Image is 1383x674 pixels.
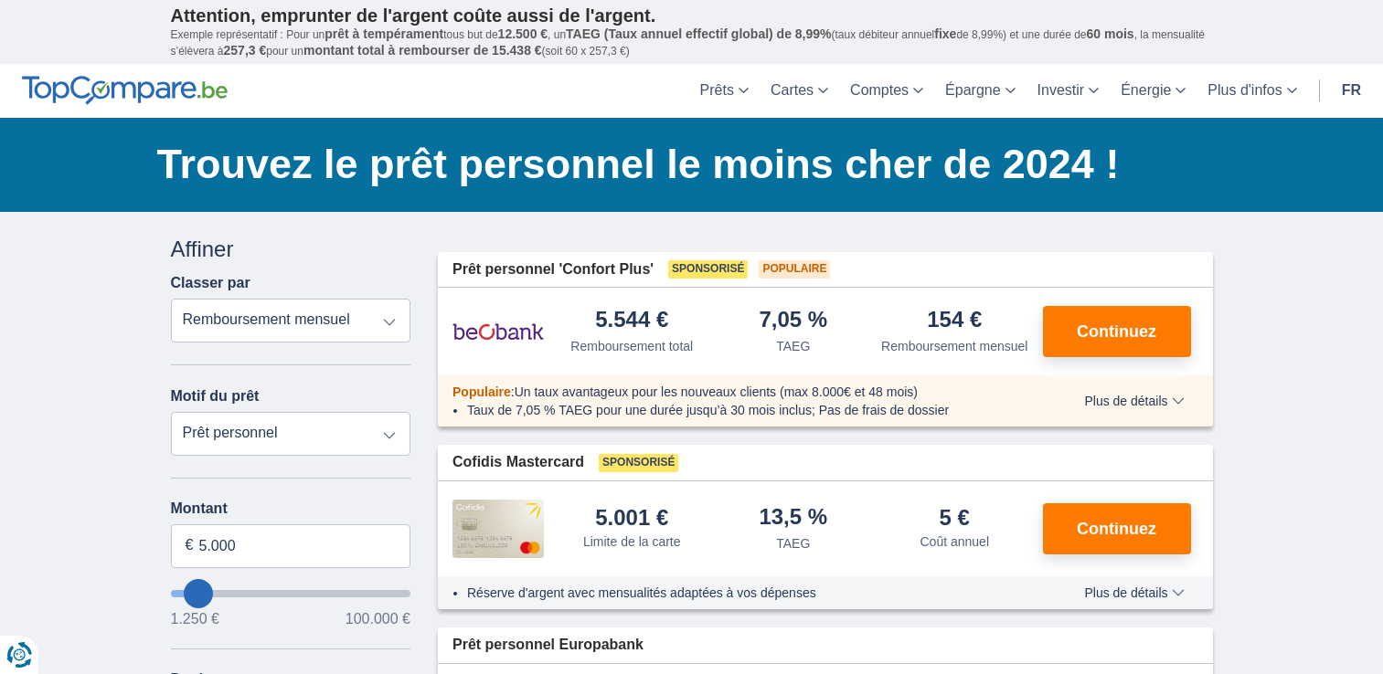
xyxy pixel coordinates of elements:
a: fr [1331,64,1372,118]
div: Remboursement total [570,337,693,355]
span: Sponsorisé [599,454,678,472]
div: Remboursement mensuel [881,337,1027,355]
div: : [438,383,1046,401]
span: Populaire [452,384,511,399]
div: Limite de la carte [583,532,681,551]
div: 5 € [940,507,970,529]
span: 1.250 € [171,612,219,627]
div: 5.544 € [595,309,668,333]
a: Plus d'infos [1197,64,1307,118]
a: Cartes [760,64,839,118]
img: pret personnel Beobank [452,309,544,354]
button: Continuez [1043,503,1191,554]
span: 60 mois [1087,26,1134,41]
span: € [186,535,194,556]
span: Continuez [1077,323,1156,340]
img: TopCompare [22,76,228,105]
h1: Trouvez le prêt personnel le moins cher de 2024 ! [157,136,1213,193]
span: montant total à rembourser de 15.438 € [303,43,542,58]
img: pret personnel Cofidis CC [452,500,544,558]
span: Prêt personnel Europabank [452,635,644,656]
span: prêt à tempérament [324,26,443,41]
label: Montant [171,500,411,517]
p: Exemple représentatif : Pour un tous but de , un (taux débiteur annuel de 8,99%) et une durée de ... [171,26,1213,59]
a: Investir [1027,64,1111,118]
span: Continuez [1077,521,1156,537]
li: Taux de 7,05 % TAEG pour une durée jusqu’à 30 mois inclus; Pas de frais de dossier [467,401,1031,419]
span: Prêt personnel 'Confort Plus' [452,259,654,280]
div: 154 € [927,309,982,333]
div: 7,05 % [759,309,827,333]
span: fixe [934,26,956,41]
div: TAEG [776,534,810,553]
button: Continuez [1043,306,1191,357]
div: TAEG [776,337,810,355]
div: Coût annuel [920,532,989,551]
label: Classer par [171,275,250,291]
button: Plus de détails [1070,585,1197,600]
span: Un taux avantageux pour les nouveaux clients (max 8.000€ et 48 mois) [515,384,918,399]
span: Populaire [759,260,830,279]
span: Plus de détails [1084,395,1184,407]
a: Énergie [1110,64,1197,118]
label: Motif du prêt [171,388,260,405]
span: TAEG (Taux annuel effectif global) de 8,99% [566,26,831,41]
span: Cofidis Mastercard [452,452,584,473]
span: 12.500 € [498,26,548,41]
div: 5.001 € [595,507,668,529]
button: Plus de détails [1070,394,1197,408]
span: 100.000 € [346,612,410,627]
p: Attention, emprunter de l'argent coûte aussi de l'argent. [171,5,1213,26]
span: 257,3 € [224,43,267,58]
div: 13,5 % [759,506,827,531]
span: Sponsorisé [668,260,748,279]
a: Épargne [934,64,1027,118]
input: wantToBorrow [171,590,411,597]
div: Affiner [171,234,411,265]
a: Comptes [839,64,934,118]
li: Réserve d'argent avec mensualités adaptées à vos dépenses [467,584,1031,602]
span: Plus de détails [1084,586,1184,599]
a: Prêts [689,64,760,118]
